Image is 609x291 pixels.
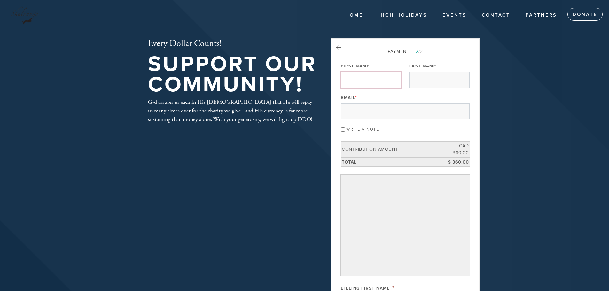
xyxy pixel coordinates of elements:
h2: Every Dollar Counts! [148,38,317,49]
label: Email [341,95,357,101]
label: Write a note [346,127,379,132]
img: Shulounge%20Logo%20HQ%20%28no%20background%29.png [10,3,39,26]
td: Total [341,157,441,167]
label: First Name [341,63,370,69]
h1: Support our Community! [148,54,317,95]
iframe: Secure payment input frame [342,176,468,274]
div: Payment [341,48,470,55]
div: G-d assures us each in His [DEMOGRAPHIC_DATA] that He will repay us many times over for the chari... [148,98,317,124]
td: $ 360.00 [441,157,470,167]
a: Contact [477,9,515,21]
a: High Holidays [374,9,432,21]
a: Partners [521,9,562,21]
a: Home [340,9,368,21]
a: Events [438,9,471,21]
a: Donate [567,8,603,21]
span: 2 [416,49,418,54]
span: /2 [412,49,423,54]
span: This field is required. [355,95,357,100]
td: Contribution Amount [341,142,441,157]
td: CAD 360.00 [441,142,470,157]
label: Last Name [409,63,437,69]
label: Billing First Name [341,286,390,291]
